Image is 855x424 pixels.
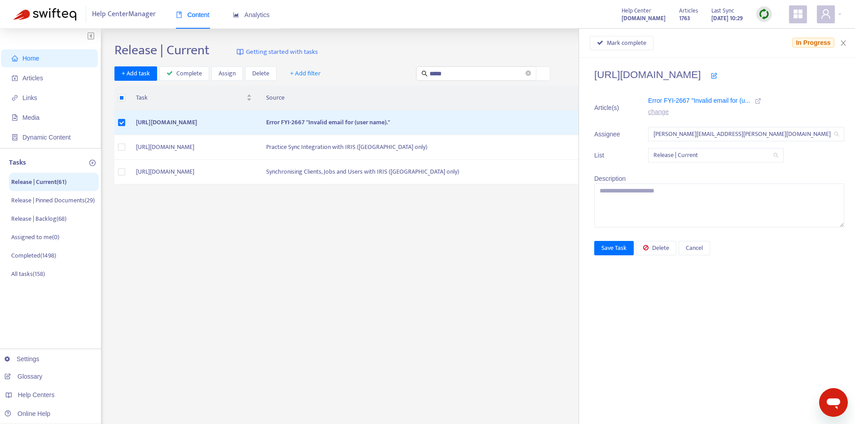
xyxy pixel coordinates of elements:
[18,391,55,398] span: Help Centers
[12,75,18,81] span: account-book
[114,66,157,81] button: + Add task
[594,175,626,182] span: Description
[176,12,182,18] span: book
[526,70,531,76] span: close-circle
[11,214,66,223] p: Release | Backlog ( 68 )
[4,410,50,417] a: Online Help
[594,69,844,81] h4: [URL][DOMAIN_NAME]
[22,55,39,62] span: Home
[237,42,318,62] a: Getting started with tasks
[9,157,26,168] p: Tasks
[129,160,259,184] td: [URL][DOMAIN_NAME]
[22,114,39,121] span: Media
[526,69,531,78] span: close-circle
[22,74,43,82] span: Articles
[11,232,59,242] p: Assigned to me ( 0 )
[259,110,617,135] td: Error FYI-2667 "Invalid email for (user name)."
[840,39,847,47] span: close
[792,38,834,48] span: In Progress
[12,114,18,121] span: file-image
[12,134,18,140] span: container
[594,241,634,255] button: Save Task
[22,94,37,101] span: Links
[601,243,627,253] span: Save Task
[136,93,245,103] span: Task
[11,177,66,187] p: Release | Current ( 61 )
[793,9,803,19] span: appstore
[594,129,626,139] span: Assignee
[176,69,202,79] span: Complete
[259,86,617,110] th: Source
[13,8,76,21] img: Swifteq
[4,373,42,380] a: Glossary
[648,97,750,104] span: Error FYI-2667 "Invalid email for (u...
[648,108,669,115] a: change
[12,55,18,61] span: home
[159,66,209,81] button: Complete
[129,110,259,135] td: [URL][DOMAIN_NAME]
[594,103,626,113] span: Article(s)
[711,13,743,23] strong: [DATE] 10:29
[652,243,669,253] span: Delete
[290,68,321,79] span: + Add filter
[246,47,318,57] span: Getting started with tasks
[622,6,651,16] span: Help Center
[11,196,95,205] p: Release | Pinned Documents ( 29 )
[12,95,18,101] span: link
[252,69,269,79] span: Delete
[711,6,734,16] span: Last Sync
[283,66,328,81] button: + Add filter
[233,11,270,18] span: Analytics
[122,69,150,79] span: + Add task
[653,127,839,141] span: robyn.cowe@fyi.app
[759,9,770,20] img: sync.dc5367851b00ba804db3.png
[421,70,428,77] span: search
[686,243,703,253] span: Cancel
[245,66,276,81] button: Delete
[129,86,259,110] th: Task
[259,135,617,160] td: Practice Sync Integration with IRIS ([GEOGRAPHIC_DATA] only)
[92,6,156,23] span: Help Center Manager
[594,150,626,160] span: List
[11,269,45,279] p: All tasks ( 158 )
[114,42,210,58] h2: Release | Current
[259,160,617,184] td: Synchronising Clients, Jobs and Users with IRIS ([GEOGRAPHIC_DATA] only)
[219,69,236,79] span: Assign
[773,153,779,158] span: search
[590,36,653,50] button: Mark complete
[820,9,831,19] span: user
[679,241,710,255] button: Cancel
[89,160,96,166] span: plus-circle
[679,6,698,16] span: Articles
[653,149,778,162] span: Release | Current
[4,355,39,363] a: Settings
[622,13,666,23] a: [DOMAIN_NAME]
[176,11,210,18] span: Content
[233,12,239,18] span: area-chart
[636,241,676,255] button: Delete
[819,388,848,417] iframe: Button to launch messaging window
[837,39,850,48] button: Close
[237,48,244,56] img: image-link
[834,131,839,137] span: search
[607,38,646,48] span: Mark complete
[211,66,243,81] button: Assign
[266,93,603,103] span: Source
[129,135,259,160] td: [URL][DOMAIN_NAME]
[22,134,70,141] span: Dynamic Content
[679,13,690,23] strong: 1763
[11,251,56,260] p: Completed ( 1498 )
